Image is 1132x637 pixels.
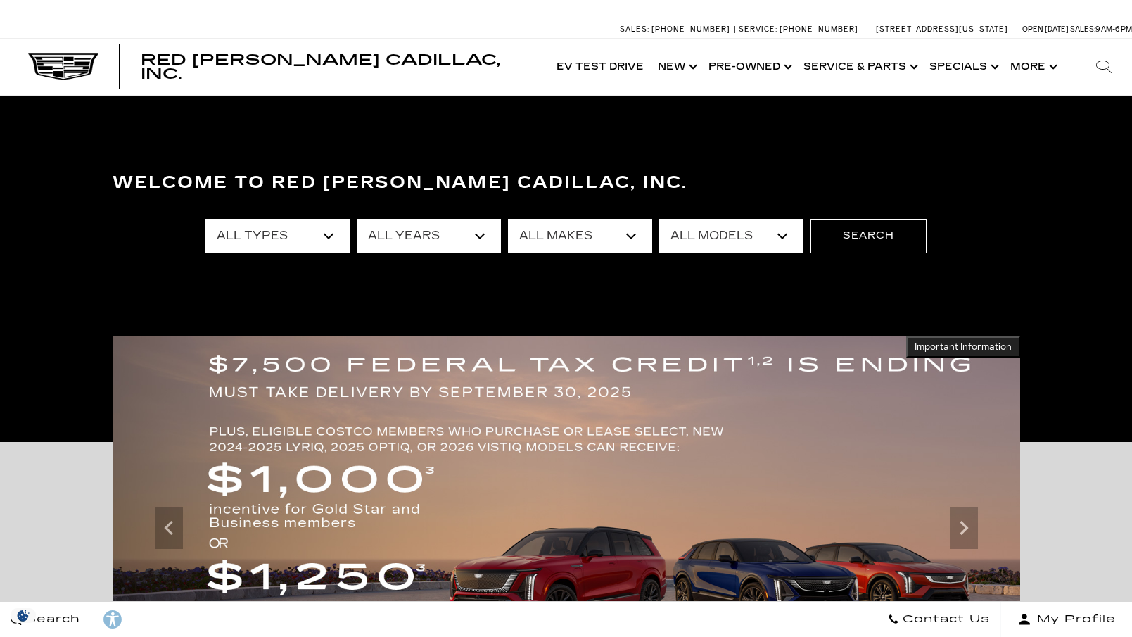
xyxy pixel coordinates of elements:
img: Opt-Out Icon [7,608,39,623]
a: Service & Parts [796,39,922,95]
select: Filter by year [357,219,501,253]
a: EV Test Drive [549,39,651,95]
select: Filter by type [205,219,350,253]
span: 9 AM-6 PM [1095,25,1132,34]
span: Service: [739,25,777,34]
span: Sales: [1070,25,1095,34]
button: Search [810,219,927,253]
a: Specials [922,39,1003,95]
a: New [651,39,701,95]
button: Open user profile menu [1001,602,1132,637]
span: [PHONE_NUMBER] [780,25,858,34]
span: Contact Us [899,610,990,629]
span: Important Information [915,341,1012,353]
a: Sales: [PHONE_NUMBER] [620,25,734,33]
span: My Profile [1031,610,1116,629]
span: Sales: [620,25,649,34]
div: Previous [155,507,183,549]
a: Service: [PHONE_NUMBER] [734,25,862,33]
select: Filter by make [508,219,652,253]
span: Red [PERSON_NAME] Cadillac, Inc. [141,51,500,82]
span: Open [DATE] [1022,25,1069,34]
a: Pre-Owned [701,39,796,95]
select: Filter by model [659,219,803,253]
a: Contact Us [877,602,1001,637]
section: Click to Open Cookie Consent Modal [7,608,39,623]
a: [STREET_ADDRESS][US_STATE] [876,25,1008,34]
h3: Welcome to Red [PERSON_NAME] Cadillac, Inc. [113,169,1020,197]
a: Red [PERSON_NAME] Cadillac, Inc. [141,53,535,81]
div: Next [950,507,978,549]
span: Search [22,610,80,629]
img: Cadillac Dark Logo with Cadillac White Text [28,53,98,80]
button: Important Information [906,336,1020,358]
span: [PHONE_NUMBER] [651,25,730,34]
button: More [1003,39,1062,95]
